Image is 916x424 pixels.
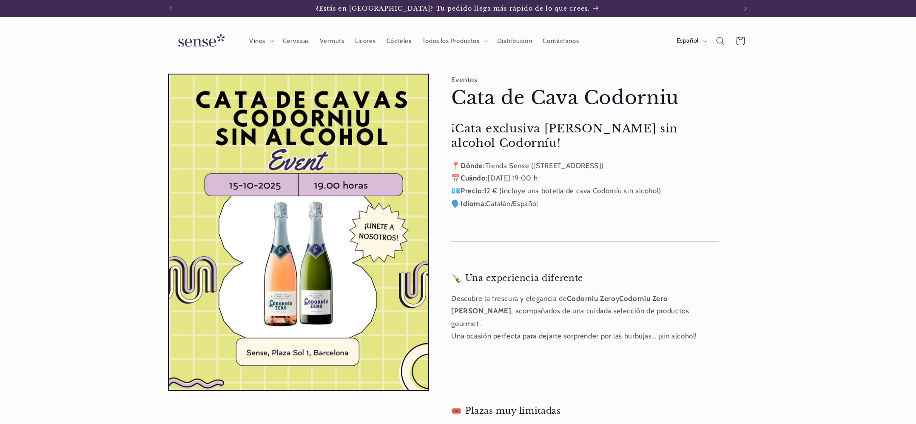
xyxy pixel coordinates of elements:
span: Contáctanos [543,37,579,45]
a: Licores [350,32,381,50]
media-gallery: Visor de la galería [168,74,429,391]
strong: Cuándo: [461,174,488,182]
span: Cócteles [387,37,412,45]
p: Descubre la frescura y elegancia de y , acompañados de una cuidada selección de productos gourmet... [451,292,719,343]
summary: Búsqueda [711,31,730,51]
summary: Vinos [244,32,277,50]
span: Licores [355,37,376,45]
a: Distribución [492,32,538,50]
a: Contáctanos [538,32,584,50]
span: ¿Estás en [GEOGRAPHIC_DATA]? Tu pedido llega más rápido de lo que crees. [316,5,590,12]
span: Distribución [497,37,532,45]
span: Vinos [249,37,265,45]
h3: 🍾 Una experiencia diferente [451,273,719,284]
summary: Todos los Productos [417,32,492,50]
strong: Precio: [461,186,484,195]
a: Cervezas [277,32,314,50]
strong: Codorníu Zero [567,294,615,303]
strong: Idioma: [461,199,486,208]
img: Sense [168,29,232,53]
strong: Dónde: [461,161,485,170]
button: Español [671,32,711,49]
a: Sense [165,26,235,57]
h2: ¡Cata exclusiva [PERSON_NAME] sin alcohol Codorníu! [451,121,719,150]
p: 📍 Tienda Sense ([STREET_ADDRESS]) 📅 [DATE] 19:00 h 💶 12 € (incluye una botella de cava Codorníu s... [451,160,719,210]
a: Vermuts [315,32,350,50]
h1: Cata de Cava Codorniu [451,86,719,110]
h3: 🎟️ Plazas muy limitadas [451,406,719,416]
span: Español [677,36,699,46]
span: Vermuts [320,37,344,45]
a: Cócteles [381,32,417,50]
span: Cervezas [283,37,309,45]
span: Todos los Productos [422,37,480,45]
